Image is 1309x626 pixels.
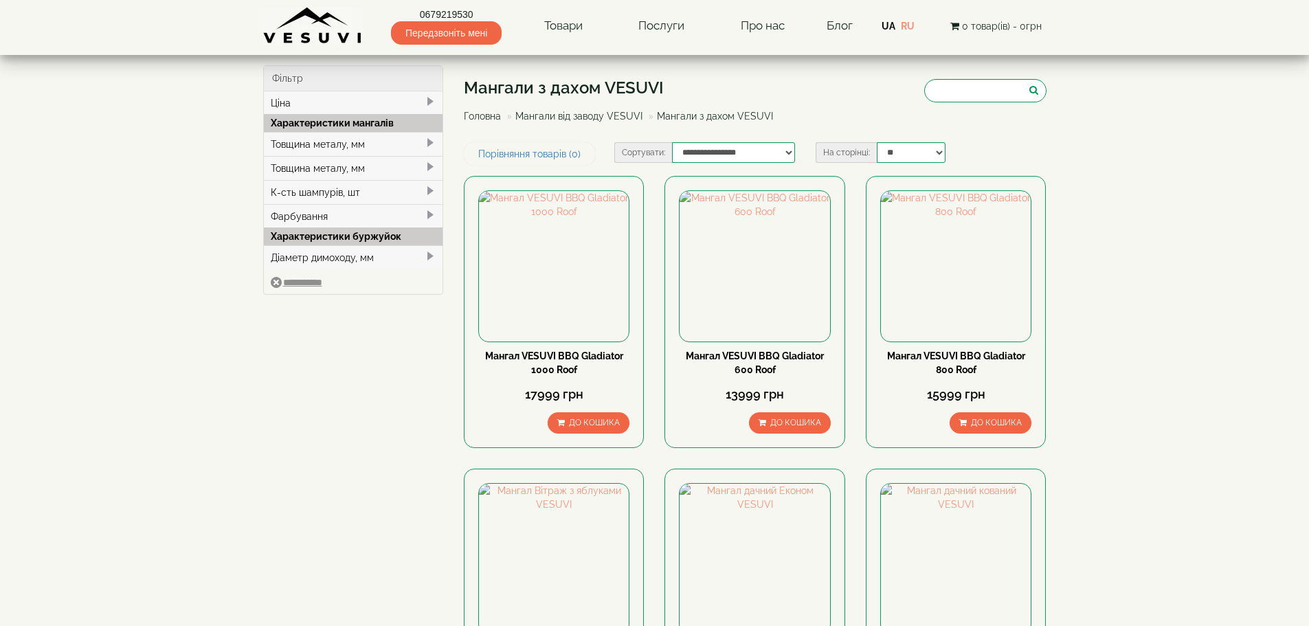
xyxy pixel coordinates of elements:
[264,180,443,204] div: К-сть шампурів, шт
[464,111,501,122] a: Головна
[881,191,1031,341] img: Мангал VESUVI BBQ Gladiator 800 Roof
[901,21,915,32] a: RU
[479,191,629,341] img: Мангал VESUVI BBQ Gladiator 1000 Roof
[887,350,1025,375] a: Мангал VESUVI BBQ Gladiator 800 Roof
[478,385,629,403] div: 17999 грн
[950,412,1031,434] button: До кошика
[816,142,877,163] label: На сторінці:
[882,21,895,32] a: UA
[880,385,1031,403] div: 15999 грн
[515,111,642,122] a: Мангали від заводу VESUVI
[548,412,629,434] button: До кошика
[946,19,1046,34] button: 0 товар(ів) - 0грн
[625,10,698,42] a: Послуги
[485,350,623,375] a: Мангал VESUVI BBQ Gladiator 1000 Roof
[464,79,783,97] h1: Мангали з дахом VESUVI
[391,8,502,21] a: 0679219530
[770,418,821,427] span: До кошика
[614,142,672,163] label: Сортувати:
[264,156,443,180] div: Товщина металу, мм
[679,385,830,403] div: 13999 грн
[263,7,363,45] img: Завод VESUVI
[727,10,798,42] a: Про нас
[827,19,853,32] a: Блог
[971,418,1022,427] span: До кошика
[264,245,443,269] div: Діаметр димоходу, мм
[530,10,596,42] a: Товари
[680,191,829,341] img: Мангал VESUVI BBQ Gladiator 600 Roof
[569,418,620,427] span: До кошика
[264,227,443,245] div: Характеристики буржуйок
[264,132,443,156] div: Товщина металу, мм
[749,412,831,434] button: До кошика
[264,91,443,115] div: Ціна
[264,114,443,132] div: Характеристики мангалів
[464,142,595,166] a: Порівняння товарів (0)
[264,204,443,228] div: Фарбування
[962,21,1042,32] span: 0 товар(ів) - 0грн
[645,109,773,123] li: Мангали з дахом VESUVI
[264,66,443,91] div: Фільтр
[686,350,824,375] a: Мангал VESUVI BBQ Gladiator 600 Roof
[391,21,502,45] span: Передзвоніть мені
